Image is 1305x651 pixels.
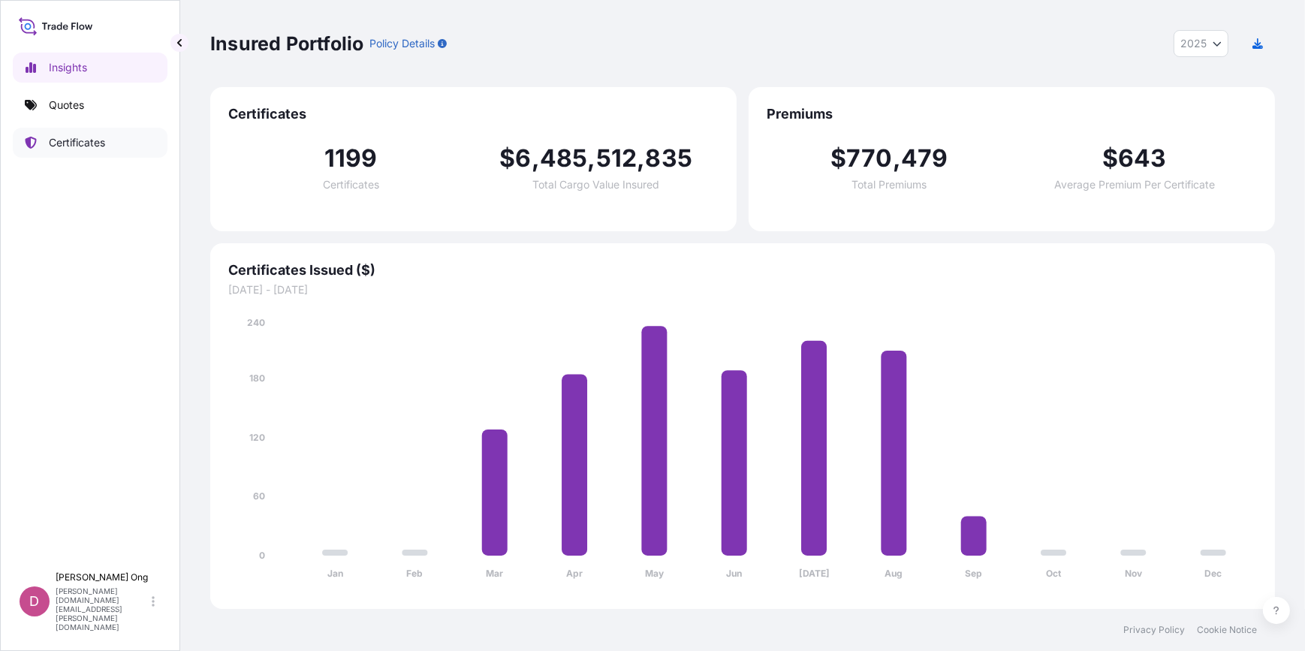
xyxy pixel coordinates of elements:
[228,261,1257,279] span: Certificates Issued ($)
[407,568,423,580] tspan: Feb
[49,135,105,150] p: Certificates
[726,568,742,580] tspan: Jun
[540,146,588,170] span: 485
[49,60,87,75] p: Insights
[1123,624,1185,636] a: Privacy Policy
[249,372,265,384] tspan: 180
[516,146,532,170] span: 6
[210,32,363,56] p: Insured Portfolio
[49,98,84,113] p: Quotes
[323,179,379,190] span: Certificates
[965,568,982,580] tspan: Sep
[253,491,265,502] tspan: 60
[56,586,149,631] p: [PERSON_NAME][DOMAIN_NAME][EMAIL_ADDRESS][PERSON_NAME][DOMAIN_NAME]
[13,128,167,158] a: Certificates
[799,568,830,580] tspan: [DATE]
[645,568,665,580] tspan: May
[30,594,40,609] span: D
[259,550,265,561] tspan: 0
[566,568,583,580] tspan: Apr
[1102,146,1118,170] span: $
[1204,568,1222,580] tspan: Dec
[588,146,596,170] span: ,
[851,179,927,190] span: Total Premiums
[247,317,265,328] tspan: 240
[324,146,378,170] span: 1199
[846,146,893,170] span: 770
[1118,146,1167,170] span: 643
[13,53,167,83] a: Insights
[1046,568,1062,580] tspan: Oct
[486,568,503,580] tspan: Mar
[893,146,901,170] span: ,
[228,282,1257,297] span: [DATE] - [DATE]
[1125,568,1143,580] tspan: Nov
[885,568,903,580] tspan: Aug
[1197,624,1257,636] a: Cookie Notice
[13,90,167,120] a: Quotes
[532,146,540,170] span: ,
[327,568,343,580] tspan: Jan
[56,571,149,583] p: [PERSON_NAME] Ong
[369,36,435,51] p: Policy Details
[499,146,515,170] span: $
[228,105,719,123] span: Certificates
[901,146,948,170] span: 479
[1054,179,1215,190] span: Average Premium Per Certificate
[532,179,659,190] span: Total Cargo Value Insured
[637,146,645,170] span: ,
[249,432,265,443] tspan: 120
[596,146,637,170] span: 512
[830,146,846,170] span: $
[646,146,693,170] span: 835
[767,105,1257,123] span: Premiums
[1180,36,1207,51] span: 2025
[1174,30,1228,57] button: Year Selector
